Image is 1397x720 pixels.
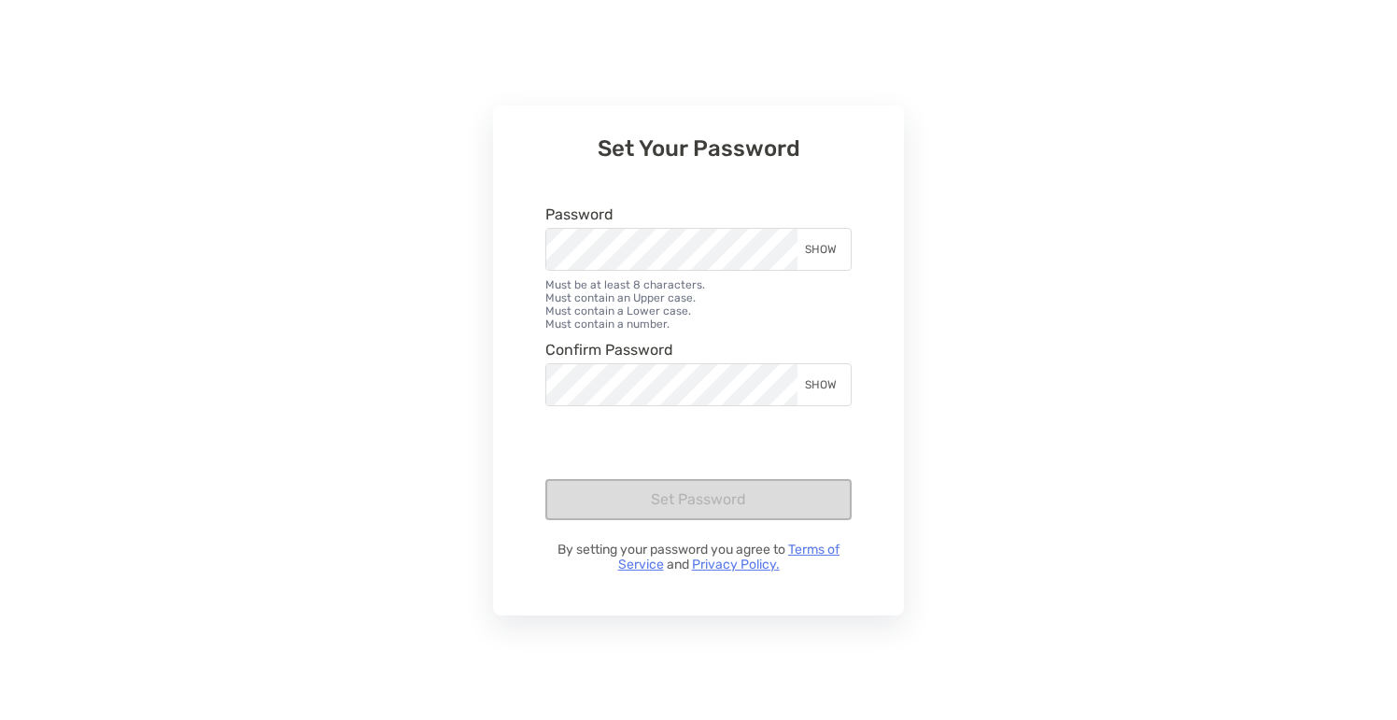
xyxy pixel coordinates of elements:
div: SHOW [797,364,851,405]
li: Must be at least 8 characters. [545,278,852,291]
a: Privacy Policy. [692,557,780,572]
p: By setting your password you agree to and [545,543,852,572]
label: Password [545,206,614,222]
a: Terms of Service [618,542,840,572]
li: Must contain a number. [545,318,852,331]
label: Confirm Password [545,342,673,358]
li: Must contain a Lower case. [545,304,852,318]
li: Must contain an Upper case. [545,291,852,304]
div: SHOW [797,229,851,270]
h3: Set Your Password [545,135,852,162]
